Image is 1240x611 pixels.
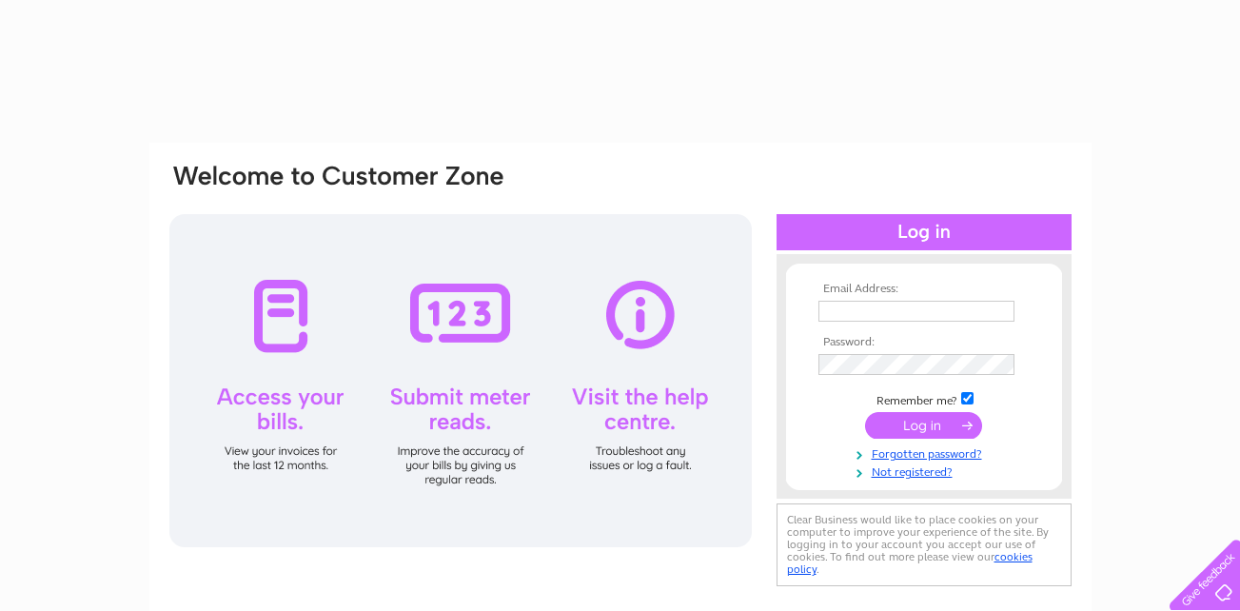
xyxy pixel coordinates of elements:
[787,550,1033,576] a: cookies policy
[818,462,1034,480] a: Not registered?
[818,443,1034,462] a: Forgotten password?
[865,412,982,439] input: Submit
[814,389,1034,408] td: Remember me?
[777,503,1072,586] div: Clear Business would like to place cookies on your computer to improve your experience of the sit...
[814,283,1034,296] th: Email Address:
[814,336,1034,349] th: Password:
